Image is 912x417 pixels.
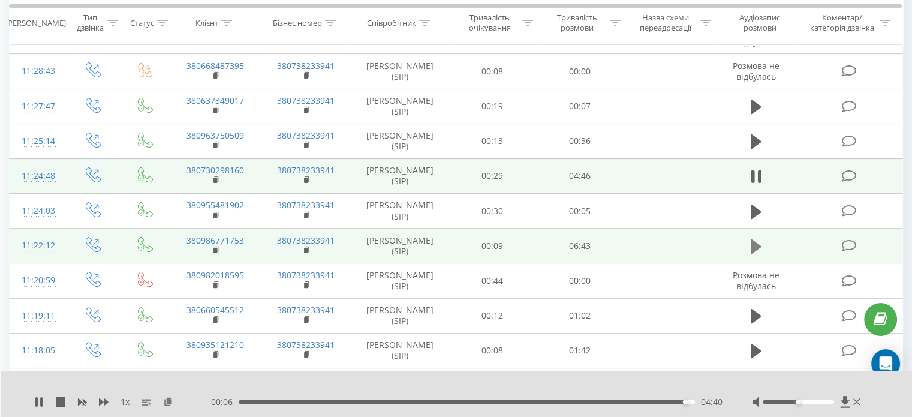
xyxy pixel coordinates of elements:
[536,194,623,229] td: 00:05
[186,199,244,211] a: 380955481902
[536,368,623,403] td: 01:58
[449,368,536,403] td: 00:27
[130,17,154,28] div: Статус
[449,124,536,158] td: 00:13
[22,59,53,83] div: 11:28:43
[351,158,449,193] td: [PERSON_NAME] (SIP)
[351,298,449,333] td: [PERSON_NAME] (SIP)
[460,13,520,33] div: Тривалість очікування
[351,54,449,89] td: [PERSON_NAME] (SIP)
[22,269,53,292] div: 11:20:59
[871,349,900,378] div: Open Intercom Messenger
[22,234,53,257] div: 11:22:12
[806,13,877,33] div: Коментар/категорія дзвінка
[186,95,244,106] a: 380637349017
[733,60,779,82] span: Розмова не відбулась
[351,89,449,124] td: [PERSON_NAME] (SIP)
[186,130,244,141] a: 380963750509
[208,396,239,408] span: - 00:06
[22,164,53,188] div: 11:24:48
[449,263,536,298] td: 00:44
[277,199,335,211] a: 380738233941
[536,124,623,158] td: 00:36
[351,333,449,368] td: [PERSON_NAME] (SIP)
[277,95,335,106] a: 380738233941
[186,60,244,71] a: 380668487395
[22,304,53,328] div: 11:19:11
[683,400,688,404] div: Accessibility label
[76,13,104,33] div: Тип дзвінка
[536,263,623,298] td: 00:00
[277,235,335,246] a: 380738233941
[449,89,536,124] td: 00:19
[186,304,244,316] a: 380660545512
[449,229,536,263] td: 00:09
[634,13,697,33] div: Назва схеми переадресації
[701,396,723,408] span: 04:40
[277,60,335,71] a: 380738233941
[121,396,130,408] span: 1 x
[22,339,53,362] div: 11:18:05
[186,269,244,281] a: 380982018595
[273,17,322,28] div: Бізнес номер
[536,298,623,333] td: 01:02
[22,95,53,118] div: 11:27:47
[449,194,536,229] td: 00:30
[186,339,244,350] a: 380935121210
[277,164,335,176] a: 380738233941
[277,269,335,281] a: 380738233941
[351,194,449,229] td: [PERSON_NAME] (SIP)
[547,13,607,33] div: Тривалість розмови
[536,89,623,124] td: 00:07
[351,368,449,403] td: [PERSON_NAME] (SIP)
[277,339,335,350] a: 380738233941
[449,54,536,89] td: 00:08
[277,304,335,316] a: 380738233941
[351,124,449,158] td: [PERSON_NAME] (SIP)
[536,229,623,263] td: 06:43
[449,298,536,333] td: 00:12
[22,199,53,223] div: 11:24:03
[449,333,536,368] td: 00:08
[5,17,66,28] div: [PERSON_NAME]
[277,130,335,141] a: 380738233941
[733,25,779,47] span: Розмова не відбулась
[733,269,779,292] span: Розмова не відбулась
[725,13,795,33] div: Аудіозапис розмови
[367,17,416,28] div: Співробітник
[195,17,218,28] div: Клієнт
[186,235,244,246] a: 380986771753
[536,333,623,368] td: 01:42
[796,400,800,404] div: Accessibility label
[351,263,449,298] td: [PERSON_NAME] (SIP)
[22,130,53,153] div: 11:25:14
[351,229,449,263] td: [PERSON_NAME] (SIP)
[536,54,623,89] td: 00:00
[449,158,536,193] td: 00:29
[186,164,244,176] a: 380730298160
[536,158,623,193] td: 04:46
